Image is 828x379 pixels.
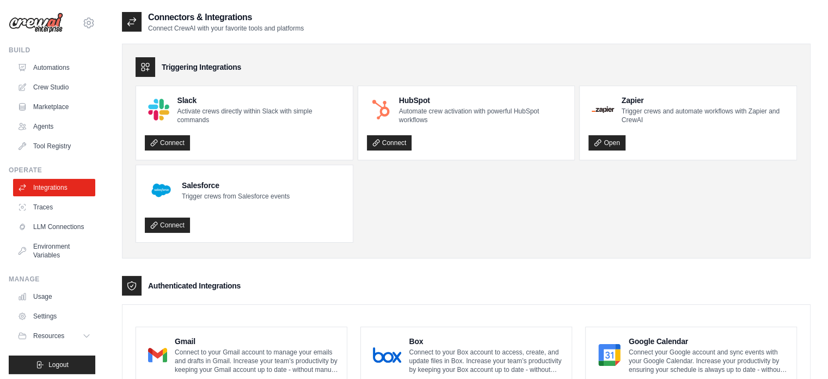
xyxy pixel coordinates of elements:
[9,166,95,175] div: Operate
[145,218,190,233] a: Connect
[13,238,95,264] a: Environment Variables
[13,218,95,236] a: LLM Connections
[370,99,391,120] img: HubSpot Logo
[13,327,95,345] button: Resources
[588,135,625,151] a: Open
[13,79,95,96] a: Crew Studio
[148,344,167,366] img: Gmail Logo
[13,288,95,305] a: Usage
[13,59,95,76] a: Automations
[175,348,338,374] p: Connect to your Gmail account to manage your emails and drafts in Gmail. Increase your team’s pro...
[13,137,95,155] a: Tool Registry
[9,275,95,284] div: Manage
[629,348,788,374] p: Connect your Google account and sync events with your Google Calendar. Increase your productivity...
[148,11,304,24] h2: Connectors & Integrations
[9,356,95,374] button: Logout
[148,280,241,291] h3: Authenticated Integrations
[622,107,788,124] p: Trigger crews and automate workflows with Zapier and CrewAI
[409,336,563,347] h4: Box
[13,118,95,135] a: Agents
[182,192,290,201] p: Trigger crews from Salesforce events
[48,360,69,369] span: Logout
[145,135,190,151] a: Connect
[177,95,344,106] h4: Slack
[409,348,563,374] p: Connect to your Box account to access, create, and update files in Box. Increase your team’s prod...
[592,106,614,113] img: Zapier Logo
[399,107,566,124] p: Automate crew activation with powerful HubSpot workflows
[175,336,338,347] h4: Gmail
[182,180,290,191] h4: Salesforce
[9,13,63,33] img: Logo
[177,107,344,124] p: Activate crews directly within Slack with simple commands
[9,46,95,55] div: Build
[148,99,169,120] img: Slack Logo
[622,95,788,106] h4: Zapier
[373,344,401,366] img: Box Logo
[33,332,64,340] span: Resources
[13,98,95,116] a: Marketplace
[148,24,304,33] p: Connect CrewAI with your favorite tools and platforms
[367,135,412,151] a: Connect
[399,95,566,106] h4: HubSpot
[598,344,621,366] img: Google Calendar Logo
[162,62,241,73] h3: Triggering Integrations
[148,177,174,203] img: Salesforce Logo
[13,308,95,325] a: Settings
[13,198,95,216] a: Traces
[13,179,95,196] a: Integrations
[629,336,788,347] h4: Google Calendar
